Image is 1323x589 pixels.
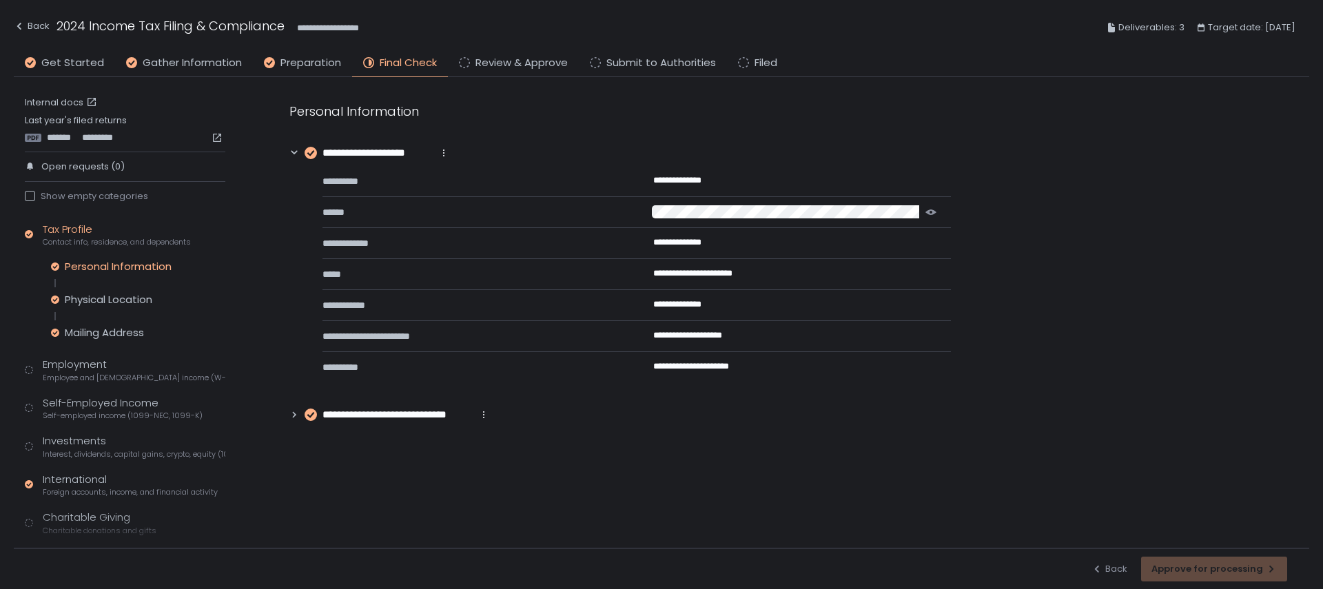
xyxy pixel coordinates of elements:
[1118,19,1184,36] span: Deliverables: 3
[1091,563,1127,575] div: Back
[43,449,225,459] span: Interest, dividends, capital gains, crypto, equity (1099s, K-1s)
[1208,19,1295,36] span: Target date: [DATE]
[43,411,203,421] span: Self-employed income (1099-NEC, 1099-K)
[65,260,172,273] div: Personal Information
[14,18,50,34] div: Back
[65,293,152,307] div: Physical Location
[1091,557,1127,581] button: Back
[43,487,218,497] span: Foreign accounts, income, and financial activity
[43,526,156,536] span: Charitable donations and gifts
[43,357,225,383] div: Employment
[25,96,100,109] a: Internal docs
[43,510,156,536] div: Charitable Giving
[43,472,218,498] div: International
[280,55,341,71] span: Preparation
[475,55,568,71] span: Review & Approve
[41,55,104,71] span: Get Started
[43,237,191,247] span: Contact info, residence, and dependents
[43,222,191,248] div: Tax Profile
[43,395,203,422] div: Self-Employed Income
[65,326,144,340] div: Mailing Address
[25,114,225,143] div: Last year's filed returns
[143,55,242,71] span: Gather Information
[755,55,777,71] span: Filed
[43,433,225,459] div: Investments
[289,102,951,121] div: Personal Information
[41,161,125,173] span: Open requests (0)
[380,55,437,71] span: Final Check
[43,373,225,383] span: Employee and [DEMOGRAPHIC_DATA] income (W-2s)
[606,55,716,71] span: Submit to Authorities
[57,17,285,35] h1: 2024 Income Tax Filing & Compliance
[14,17,50,39] button: Back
